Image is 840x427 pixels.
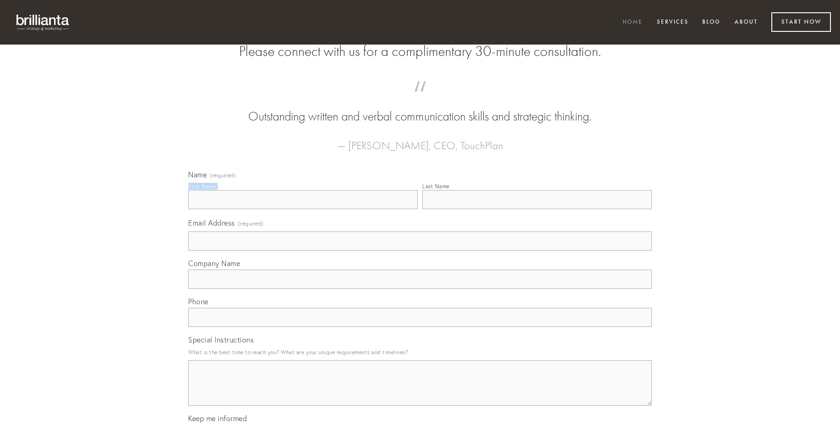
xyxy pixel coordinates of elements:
[651,15,695,30] a: Services
[203,90,637,108] span: “
[729,15,764,30] a: About
[188,218,235,227] span: Email Address
[188,43,652,60] h2: Please connect with us for a complimentary 30-minute consultation.
[188,259,240,268] span: Company Name
[422,183,450,190] div: Last Name
[238,217,264,230] span: (required)
[188,170,207,179] span: Name
[696,15,726,30] a: Blog
[188,335,254,344] span: Special Instructions
[203,90,637,126] blockquote: Outstanding written and verbal communication skills and strategic thinking.
[771,12,831,32] a: Start Now
[188,414,247,423] span: Keep me informed
[188,183,216,190] div: First Name
[188,297,209,306] span: Phone
[203,126,637,155] figcaption: — [PERSON_NAME], CEO, TouchPlan
[9,9,77,35] img: brillianta - research, strategy, marketing
[617,15,649,30] a: Home
[210,173,235,178] span: (required)
[188,346,652,358] p: What is the best time to reach you? What are your unique requirements and timelines?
